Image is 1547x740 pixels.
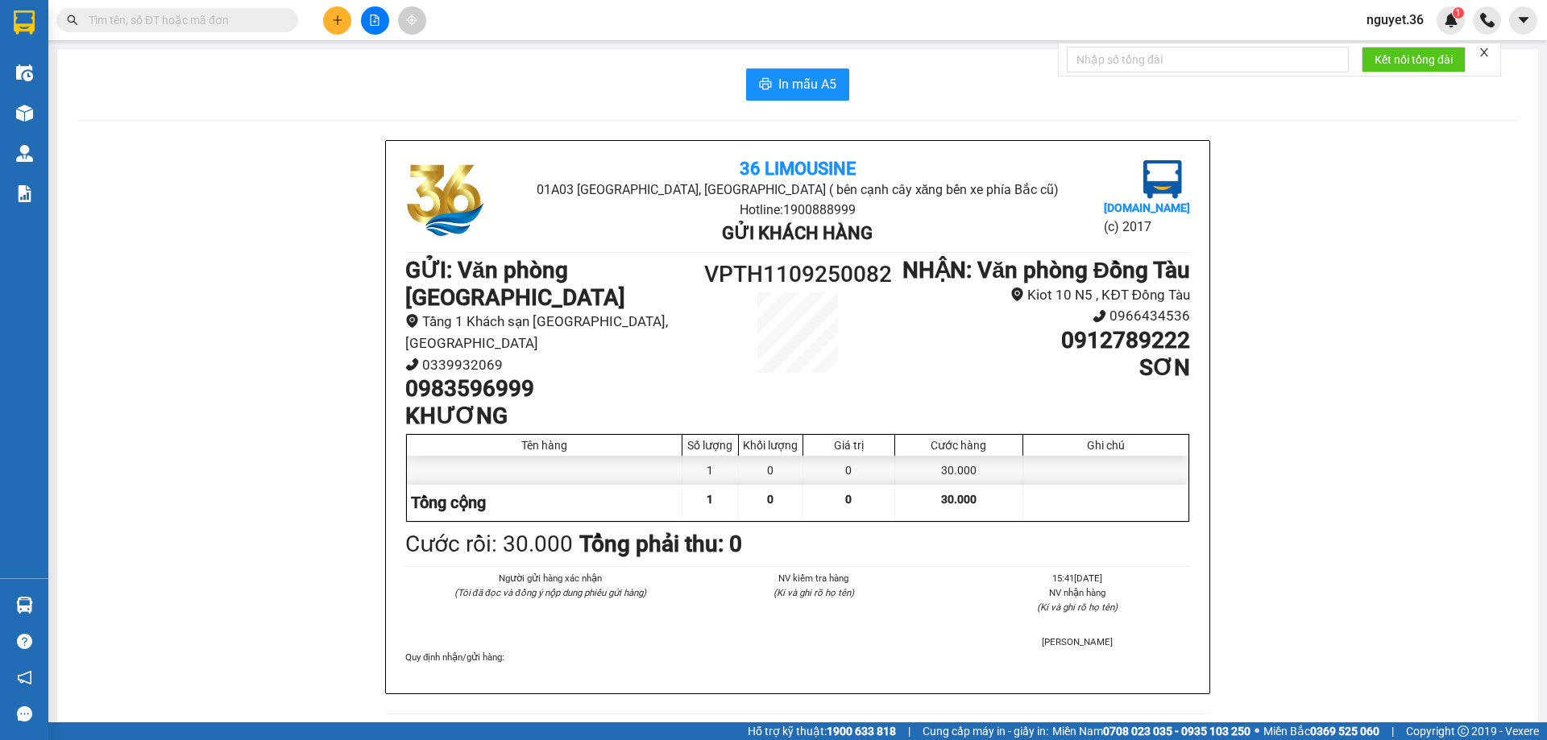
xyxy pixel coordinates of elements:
img: warehouse-icon [16,64,33,81]
button: file-add [361,6,389,35]
li: NV nhận hàng [965,585,1190,600]
span: | [908,722,910,740]
strong: 1900 633 818 [827,725,896,738]
div: Cước rồi : 30.000 [405,527,573,562]
span: plus [332,14,343,26]
img: logo.jpg [20,20,101,101]
span: environment [405,314,419,328]
li: NV kiểm tra hàng [701,571,926,585]
span: 1 [707,493,713,506]
span: search [67,14,78,26]
b: NHẬN : Văn phòng Đồng Tàu [902,257,1190,283]
li: Hotline: 1900888999 [536,200,1059,220]
span: Miền Bắc [1263,722,1379,740]
button: caret-down [1509,6,1537,35]
b: Gửi khách hàng [722,223,873,243]
div: 1 [682,456,739,485]
div: Ghi chú [1027,439,1184,452]
li: Tầng 1 Khách sạn [GEOGRAPHIC_DATA], [GEOGRAPHIC_DATA] [405,311,699,353]
span: Hỗ trợ kỹ thuật: [748,722,896,740]
span: In mẫu A5 [778,74,836,94]
h1: 0912789222 [896,327,1190,354]
span: aim [406,14,417,26]
button: aim [398,6,426,35]
span: file-add [369,14,380,26]
img: logo.jpg [405,160,486,241]
h1: VPTH1109250082 [699,257,896,292]
img: logo-vxr [14,10,35,35]
li: (c) 2017 [1104,217,1190,237]
img: solution-icon [16,185,33,202]
li: 01A03 [GEOGRAPHIC_DATA], [GEOGRAPHIC_DATA] ( bên cạnh cây xăng bến xe phía Bắc cũ) [536,180,1059,200]
b: [DOMAIN_NAME] [1104,201,1190,214]
span: phone [1093,309,1106,323]
h1: 0983596999 [405,375,699,403]
img: icon-new-feature [1444,13,1458,27]
h1: SƠN [896,354,1190,382]
div: Quy định nhận/gửi hàng : [405,650,1190,664]
button: Kết nối tổng đài [1362,47,1466,72]
div: Tên hàng [411,439,678,452]
b: 36 Limousine [740,159,856,179]
div: 30.000 [895,456,1023,485]
li: 15:41[DATE] [965,571,1190,585]
span: message [17,706,32,721]
img: warehouse-icon [16,597,33,614]
b: Tổng phải thu: 0 [579,531,742,557]
button: plus [323,6,351,35]
h1: KHƯƠNG [405,403,699,430]
span: environment [1010,287,1024,301]
span: question-circle [17,634,32,649]
span: close [1479,47,1490,58]
div: 0 [803,456,895,485]
span: caret-down [1516,13,1531,27]
input: Nhập số tổng đài [1067,47,1349,72]
b: GỬI : Văn phòng [GEOGRAPHIC_DATA] [405,257,625,311]
i: (Kí và ghi rõ họ tên) [773,587,854,598]
span: 0 [845,493,852,506]
div: Cước hàng [899,439,1018,452]
sup: 1 [1453,7,1464,19]
li: Người gửi hàng xác nhận [438,571,662,585]
b: 36 Limousine [169,19,285,39]
span: 0 [767,493,773,506]
strong: 0708 023 035 - 0935 103 250 [1103,725,1250,738]
span: copyright [1458,726,1469,737]
img: logo.jpg [1143,160,1182,199]
span: nguyet.36 [1354,10,1437,30]
span: 1 [1455,7,1461,19]
li: 01A03 [GEOGRAPHIC_DATA], [GEOGRAPHIC_DATA] ( bên cạnh cây xăng bến xe phía Bắc cũ) [89,39,366,100]
strong: 0369 525 060 [1310,725,1379,738]
div: Khối lượng [743,439,798,452]
span: phone [405,358,419,371]
span: ⚪️ [1255,728,1259,734]
span: printer [759,77,772,93]
div: Giá trị [807,439,890,452]
li: [PERSON_NAME] [965,635,1190,649]
li: 0966434536 [896,305,1190,327]
span: Tổng cộng [411,493,486,512]
img: warehouse-icon [16,105,33,122]
span: Miền Nam [1052,722,1250,740]
li: 0339932069 [405,354,699,376]
span: 30.000 [941,493,977,506]
span: Cung cấp máy in - giấy in: [923,722,1048,740]
i: (Kí và ghi rõ họ tên) [1037,602,1118,613]
li: Hotline: 1900888999 [89,100,366,120]
span: Kết nối tổng đài [1375,51,1453,68]
input: Tìm tên, số ĐT hoặc mã đơn [89,11,279,29]
i: (Tôi đã đọc và đồng ý nộp dung phiếu gửi hàng) [454,587,646,598]
span: | [1391,722,1394,740]
div: Số lượng [686,439,734,452]
li: Kiot 10 N5 , KĐT Đồng Tàu [896,284,1190,306]
img: warehouse-icon [16,145,33,162]
button: printerIn mẫu A5 [746,68,849,101]
div: 0 [739,456,803,485]
span: notification [17,670,32,685]
img: phone-icon [1480,13,1495,27]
